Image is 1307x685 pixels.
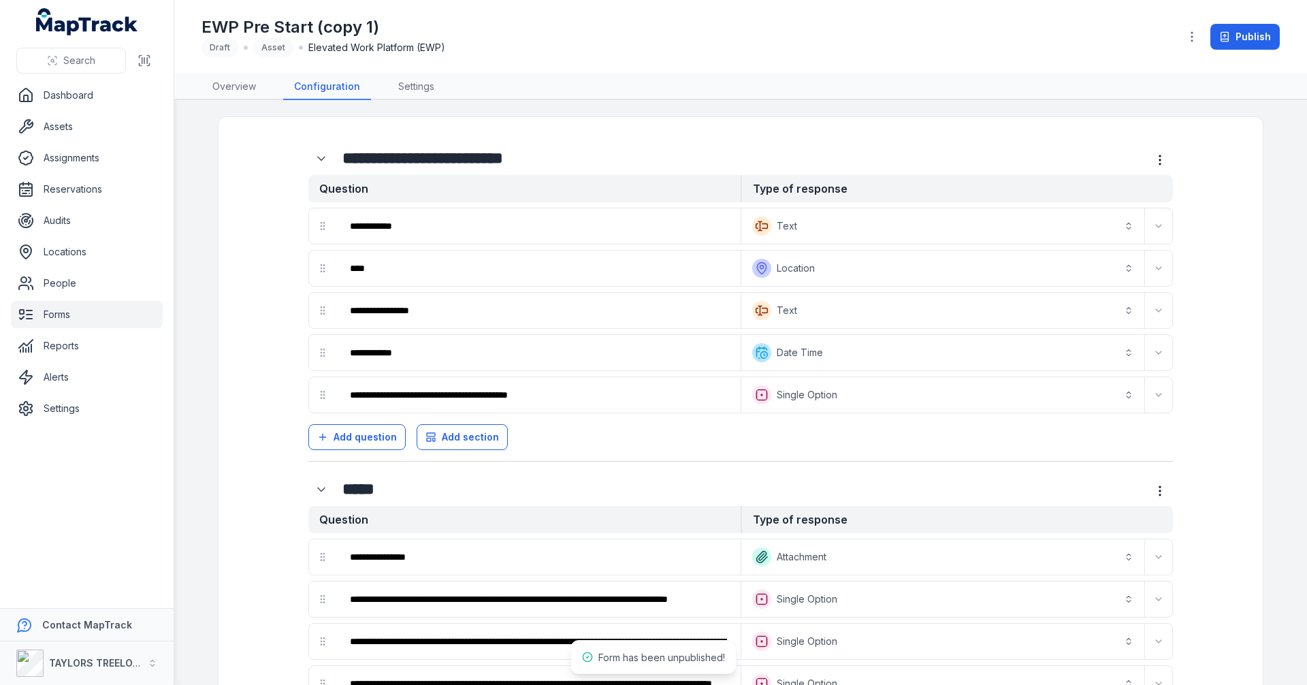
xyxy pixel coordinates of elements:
a: Assignments [11,144,163,172]
strong: TAYLORS TREELOPPING [49,657,163,669]
div: Draft [201,38,238,57]
svg: drag [317,263,328,274]
svg: drag [317,594,328,605]
svg: drag [317,221,328,232]
svg: drag [317,347,328,358]
div: :r1dm:-form-item-label [339,296,738,325]
a: MapTrack [36,8,138,35]
button: Expand [1148,300,1169,321]
button: Search [16,48,126,74]
div: drag [309,586,336,613]
div: :r1em:-form-item-label [339,584,738,614]
svg: drag [317,552,328,562]
a: Alerts [11,364,163,391]
button: Single Option [744,380,1142,410]
button: Date Time [744,338,1142,368]
button: Text [744,211,1142,241]
button: Add question [308,424,406,450]
span: Elevated Work Platform (EWP) [308,41,445,54]
button: Expand [1148,546,1169,568]
button: Expand [308,146,334,172]
span: Add question [334,430,397,444]
div: drag [309,297,336,324]
div: :r1da:-form-item-label [339,211,738,241]
svg: drag [317,389,328,400]
button: Add section [417,424,508,450]
div: drag [309,628,336,655]
button: Single Option [744,626,1142,656]
strong: Question [308,506,741,533]
span: Add section [442,430,499,444]
button: more-detail [1147,478,1173,504]
button: Expand [1148,215,1169,237]
button: more-detail [1147,147,1173,173]
a: Settings [11,395,163,422]
button: Single Option [744,584,1142,614]
button: Expand [1148,384,1169,406]
div: :r1ds:-form-item-label [339,338,738,368]
div: drag [309,543,336,571]
button: Expand [308,477,334,503]
button: Expand [1148,342,1169,364]
button: Location [744,253,1142,283]
a: Settings [387,74,445,100]
a: Forms [11,301,163,328]
div: :r1d2:-form-item-label [308,146,337,172]
a: Dashboard [11,82,163,109]
div: drag [309,381,336,409]
a: Configuration [283,74,371,100]
strong: Type of response [741,506,1173,533]
strong: Contact MapTrack [42,619,132,631]
button: Attachment [744,542,1142,572]
button: Expand [1148,631,1169,652]
div: :r1es:-form-item-label [339,626,738,656]
a: Assets [11,113,163,140]
h1: EWP Pre Start (copy 1) [201,16,445,38]
div: :r1eg:-form-item-label [339,542,738,572]
svg: drag [317,636,328,647]
a: Reservations [11,176,163,203]
div: drag [309,255,336,282]
button: Expand [1148,257,1169,279]
a: People [11,270,163,297]
a: Reports [11,332,163,360]
div: :r1dg:-form-item-label [339,253,738,283]
strong: Type of response [741,175,1173,202]
button: Expand [1148,588,1169,610]
a: Overview [201,74,267,100]
span: Form has been unpublished! [598,652,725,663]
div: :r1e8:-form-item-label [308,477,337,503]
svg: drag [317,305,328,316]
button: Publish [1210,24,1280,50]
div: :r1e2:-form-item-label [339,380,738,410]
button: Text [744,296,1142,325]
span: Search [63,54,95,67]
a: Audits [11,207,163,234]
a: Locations [11,238,163,266]
div: Asset [253,38,293,57]
div: drag [309,339,336,366]
div: drag [309,212,336,240]
strong: Question [308,175,741,202]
